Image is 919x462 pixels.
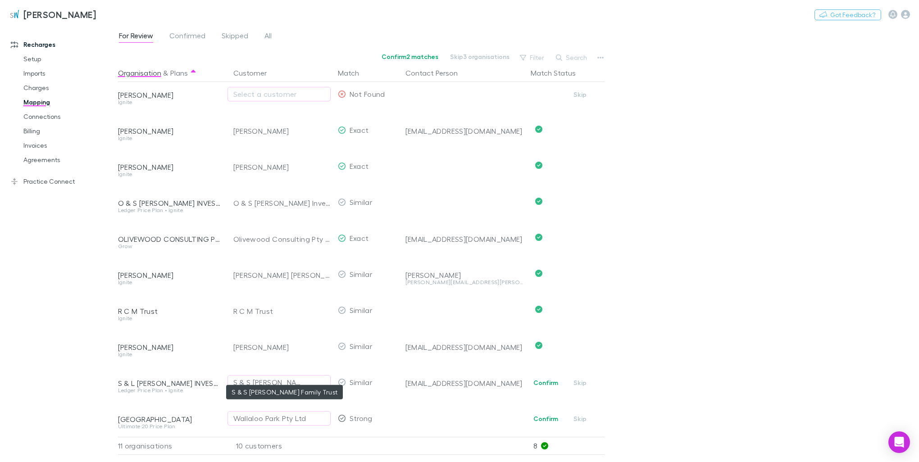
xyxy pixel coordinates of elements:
div: [PERSON_NAME] [118,163,223,172]
a: Imports [14,66,123,81]
button: Match Status [531,64,587,82]
div: Ledger Price Plan • Ignite [118,208,223,213]
div: [EMAIL_ADDRESS][DOMAIN_NAME] [405,343,523,352]
a: [PERSON_NAME] [4,4,101,25]
a: Connections [14,109,123,124]
div: Olivewood Consulting Pty Ltd [233,221,331,257]
div: O & S [PERSON_NAME] INVESTMENTS PTY LTD [118,199,223,208]
a: Charges [14,81,123,95]
span: For Review [119,31,153,43]
a: Billing [14,124,123,138]
svg: Confirmed [535,198,542,205]
svg: Confirmed [535,270,542,277]
a: Invoices [14,138,123,153]
svg: Confirmed [535,306,542,313]
span: Similar [350,270,373,278]
div: Ignite [118,280,223,285]
div: [PERSON_NAME] [233,113,331,149]
div: Ignite [118,136,223,141]
div: [EMAIL_ADDRESS][DOMAIN_NAME] [405,379,523,388]
div: [PERSON_NAME] [118,127,223,136]
span: Similar [350,378,373,386]
button: Match [338,64,370,82]
button: Skip [566,377,595,388]
span: Strong [350,414,373,422]
div: S & L [PERSON_NAME] INVESTMENTS PTY LTD [118,379,223,388]
div: S & S [PERSON_NAME] Family Trust [233,377,307,388]
div: O & S [PERSON_NAME] Investments Pty Ltd [233,185,331,221]
button: Skip [566,413,595,424]
svg: Confirmed [535,234,542,241]
div: [PERSON_NAME] [118,271,223,280]
a: Agreements [14,153,123,167]
p: 8 [533,437,605,454]
span: Similar [350,342,373,350]
a: Mapping [14,95,123,109]
div: [PERSON_NAME] [405,271,523,280]
div: 11 organisations [118,437,226,455]
button: Got Feedback? [814,9,881,20]
button: Search [551,52,592,63]
button: Skip [566,89,595,100]
a: Practice Connect [2,174,123,189]
button: Skip3 organisations [444,51,515,62]
div: & [118,64,223,82]
span: Exact [350,162,369,170]
button: Plans [170,64,188,82]
button: Organisation [118,64,161,82]
span: Similar [350,306,373,314]
button: Filter [515,52,550,63]
h3: [PERSON_NAME] [23,9,96,20]
span: Similar [350,198,373,206]
span: Exact [350,126,369,134]
svg: Confirmed [535,162,542,169]
span: Confirmed [169,31,205,43]
button: Contact Person [405,64,469,82]
img: Sinclair Wilson's Logo [9,9,20,20]
svg: Confirmed [535,342,542,349]
span: Not Found [350,90,385,98]
div: [PERSON_NAME] [118,343,223,352]
div: Ignite [118,316,223,321]
div: [PERSON_NAME] [233,149,331,185]
button: Select a customer [227,87,331,101]
span: Exact [350,234,369,242]
button: Confirm2 matches [376,51,444,62]
div: R C M Trust [233,293,331,329]
a: Recharges [2,37,123,52]
div: R C M Trust [118,307,223,316]
div: Ledger Price Plan • Ignite [118,388,223,393]
div: [PERSON_NAME][EMAIL_ADDRESS][PERSON_NAME][DOMAIN_NAME] [405,280,523,285]
div: [GEOGRAPHIC_DATA] [118,415,223,424]
button: Customer [233,64,278,82]
span: All [264,31,272,43]
div: Ignite [118,352,223,357]
div: Ignite [118,100,223,105]
button: Wallaloo Park Pty Ltd [227,411,331,426]
div: [PERSON_NAME] [233,329,331,365]
svg: Confirmed [535,126,542,133]
div: Open Intercom Messenger [888,431,910,453]
div: [EMAIL_ADDRESS][DOMAIN_NAME] [405,127,523,136]
div: Select a customer [233,89,325,100]
button: Confirm [528,413,564,424]
div: Ultimate 20 Price Plan [118,424,223,429]
div: [PERSON_NAME] [PERSON_NAME] [233,257,331,293]
div: OLIVEWOOD CONSULTING PTY LTD [118,235,223,244]
button: Confirm [528,377,564,388]
div: [PERSON_NAME] [118,91,223,100]
span: Skipped [222,31,248,43]
a: Setup [14,52,123,66]
div: Grow [118,244,223,249]
div: Wallaloo Park Pty Ltd [233,413,306,424]
div: [EMAIL_ADDRESS][DOMAIN_NAME] [405,235,523,244]
div: 10 customers [226,437,334,455]
div: Ignite [118,172,223,177]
